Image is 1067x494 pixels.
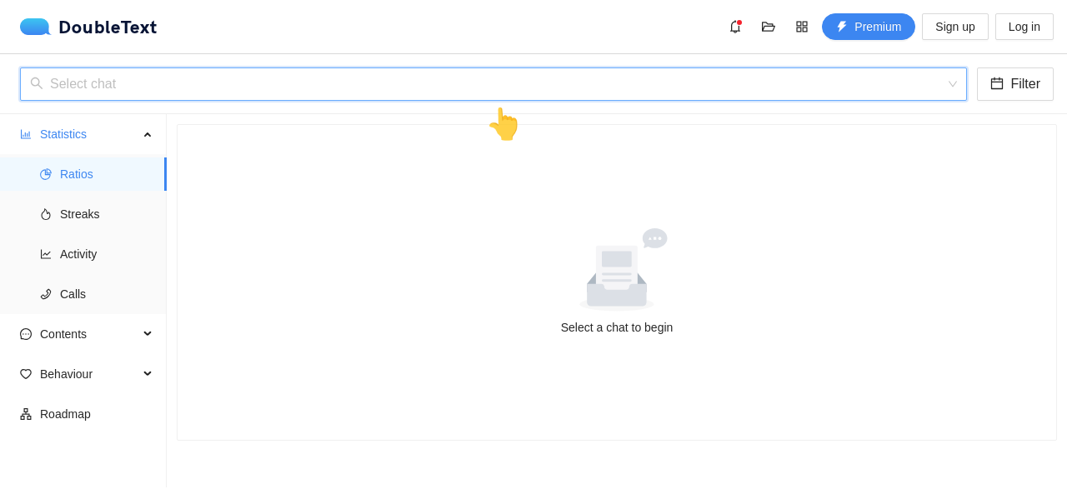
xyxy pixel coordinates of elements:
[20,18,158,35] a: logoDoubleText
[756,20,781,33] span: folder-open
[722,13,749,40] button: bell
[40,117,138,151] span: Statistics
[755,13,782,40] button: folder-open
[20,368,32,380] span: heart
[20,408,32,420] span: apartment
[40,208,52,220] span: fire
[836,21,848,34] span: thunderbolt
[60,197,153,231] span: Streaks
[20,328,32,340] span: message
[789,20,814,33] span: appstore
[822,13,915,40] button: thunderboltPremium
[60,157,153,191] span: Ratios
[485,100,523,147] div: 👆
[60,277,153,311] span: Calls
[40,357,138,391] span: Behaviour
[40,168,52,180] span: pie-chart
[789,13,815,40] button: appstore
[40,397,153,431] span: Roadmap
[20,128,32,140] span: bar-chart
[60,237,153,271] span: Activity
[1009,17,1040,36] span: Log in
[935,17,974,36] span: Sign up
[995,13,1054,40] button: Log in
[40,317,138,351] span: Contents
[854,17,901,36] span: Premium
[990,77,1004,92] span: calendar
[723,20,748,33] span: bell
[20,18,158,35] div: DoubleText
[198,318,1036,337] div: Select a chat to begin
[40,248,52,260] span: line-chart
[40,288,52,300] span: phone
[1010,73,1040,94] span: Filter
[977,67,1054,101] button: calendarFilter
[20,18,58,35] img: logo
[922,13,988,40] button: Sign up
